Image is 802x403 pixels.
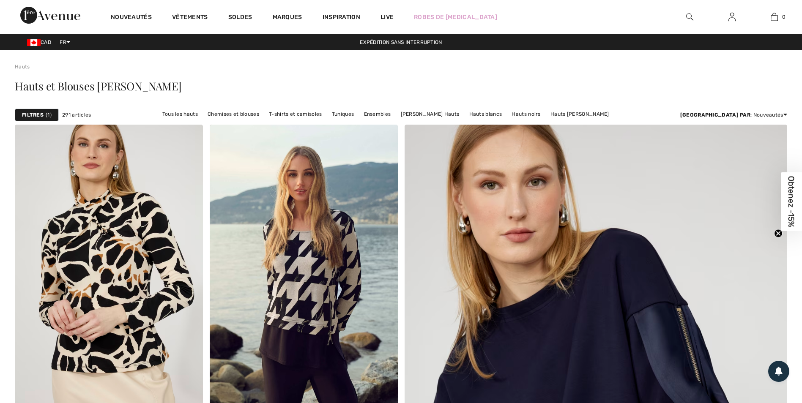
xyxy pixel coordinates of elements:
a: Chemises et blouses [203,109,263,120]
a: Marques [273,14,302,22]
a: Tous les hauts [158,109,202,120]
span: 291 articles [62,111,91,119]
a: Soldes [228,14,252,22]
div: Obtenez -15%Close teaser [781,172,802,231]
a: T-shirts et camisoles [265,109,326,120]
a: Hauts blancs [465,109,506,120]
a: Hauts noirs [507,109,545,120]
span: FR [60,39,70,45]
a: [PERSON_NAME] Hauts [397,109,464,120]
span: 1 [46,111,52,119]
img: Canadian Dollar [27,39,41,46]
img: 1ère Avenue [20,7,80,24]
iframe: Ouvre un widget dans lequel vous pouvez chatter avec l’un de nos agents [748,340,794,361]
strong: [GEOGRAPHIC_DATA] par [680,112,750,118]
span: CAD [27,39,55,45]
button: Close teaser [774,229,783,238]
a: Nouveautés [111,14,152,22]
a: Tuniques [328,109,358,120]
a: Se connecter [722,12,742,22]
a: 0 [753,12,795,22]
a: Vêtements [172,14,208,22]
strong: Filtres [22,111,44,119]
img: Mon panier [771,12,778,22]
a: Ensembles [360,109,395,120]
div: : Nouveautés [680,111,787,119]
span: Inspiration [323,14,360,22]
a: Hauts [PERSON_NAME] [546,109,613,120]
a: Hauts [15,64,30,70]
span: Obtenez -15% [787,176,797,227]
a: Robes de [MEDICAL_DATA] [414,13,497,22]
img: recherche [686,12,693,22]
img: Mes infos [728,12,736,22]
span: 0 [782,13,786,21]
span: Hauts et Blouses [PERSON_NAME] [15,79,181,93]
a: Live [380,13,394,22]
